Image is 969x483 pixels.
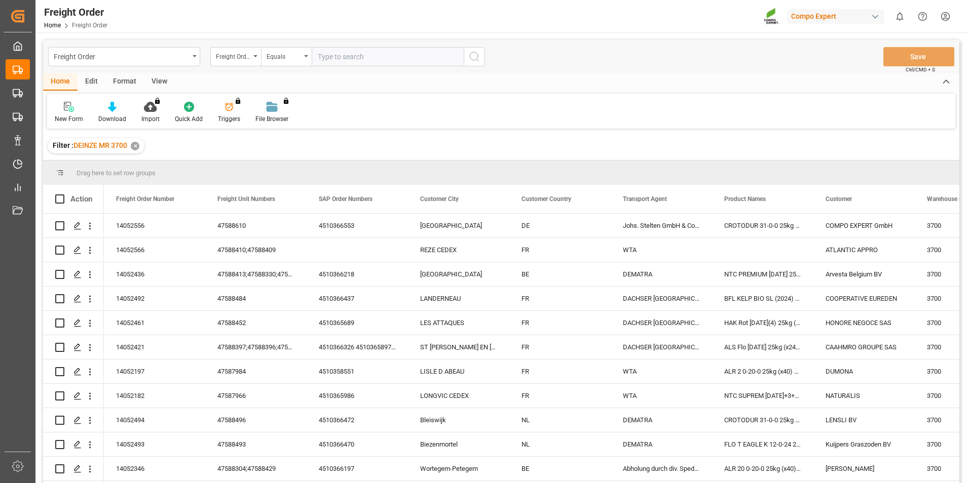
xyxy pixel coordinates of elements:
span: Freight Order Number [116,195,174,203]
div: 47588304;47588429 [205,457,307,480]
div: 4510366437 [307,287,408,310]
div: [GEOGRAPHIC_DATA] [408,262,509,286]
button: Save [883,47,954,66]
div: NTC SUPREM [DATE]+3+TE 600kg BB [712,384,813,408]
div: Press SPACE to select this row. [43,262,104,287]
div: FR [509,359,611,383]
div: Press SPACE to select this row. [43,238,104,262]
div: ATLANTIC APPRO [813,238,915,262]
div: DUMONA [813,359,915,383]
div: 14052492 [104,287,205,310]
span: Drag here to set row groups [77,169,156,177]
div: BE [509,262,611,286]
div: Freight Order [54,50,189,62]
div: 4510366326 4510365897 4510366327 4510365892 [307,335,408,359]
div: LENSLI BV [813,408,915,432]
div: Johs. Stelten GmbH & Co. KG [611,214,712,237]
div: 4510366218 [307,262,408,286]
div: 47587984 [205,359,307,383]
div: DEMATRA [611,262,712,286]
div: LONGVIC CEDEX [408,384,509,408]
div: 47588452 [205,311,307,335]
div: DEMATRA [611,408,712,432]
div: NL [509,432,611,456]
div: View [144,73,175,91]
div: 14052493 [104,432,205,456]
span: Product Names [724,195,766,203]
div: FR [509,335,611,359]
div: 14052421 [104,335,205,359]
div: 47588493 [205,432,307,456]
div: [PERSON_NAME] [813,457,915,480]
div: Press SPACE to select this row. [43,432,104,457]
div: 4510366197 [307,457,408,480]
span: Customer [826,195,852,203]
div: Arvesta Belgium BV [813,262,915,286]
div: REZE CEDEX [408,238,509,262]
div: 47588496 [205,408,307,432]
div: Compo Expert [787,9,884,24]
div: Quick Add [175,114,203,124]
span: Customer City [420,195,459,203]
div: BE [509,457,611,480]
div: Download [98,114,126,124]
div: Bleiswijk [408,408,509,432]
div: 47588484 [205,287,307,310]
div: 14052566 [104,238,205,262]
span: Transport Agent [623,195,667,203]
div: DACHSER [GEOGRAPHIC_DATA] N.V./S.A [611,311,712,335]
div: Biezenmortel [408,432,509,456]
div: Press SPACE to select this row. [43,359,104,384]
div: NTC PREMIUM [DATE] 25kg (x40) FR,EN,BNLFLO SUMMER 25kg (x40)BLK PREMIUM [DATE] 25kg(x40)D,EN,PL,F... [712,262,813,286]
div: Press SPACE to select this row. [43,214,104,238]
div: CROTODUR 31-0-0 25kg (x40) DE [712,408,813,432]
div: LES ATTAQUES [408,311,509,335]
div: Home [43,73,78,91]
div: [GEOGRAPHIC_DATA] [408,214,509,237]
div: 4510365986 [307,384,408,408]
div: FR [509,238,611,262]
div: 14052461 [104,311,205,335]
span: SAP Order Numbers [319,195,372,203]
div: WTA [611,384,712,408]
div: ST [PERSON_NAME] EN [PERSON_NAME] [408,335,509,359]
div: Edit [78,73,105,91]
button: open menu [261,47,312,66]
div: Press SPACE to select this row. [43,457,104,481]
div: Freight Order [44,5,107,20]
div: 4510366470 [307,432,408,456]
div: 47588610 [205,214,307,237]
span: Ctrl/CMD + S [906,66,935,73]
div: 14052556 [104,214,205,237]
div: NL [509,408,611,432]
div: ALR 20 0-20-0 25kg (x40) INT;BLK CLASSIC [DATE] 25kg(x40)D,EN,PL,FNL;FLO T PERM [DATE] 25kg (x40)... [712,457,813,480]
button: open menu [48,47,200,66]
span: Customer Country [521,195,571,203]
div: DACHSER [GEOGRAPHIC_DATA] N.V./S.A [611,287,712,310]
div: 14052346 [104,457,205,480]
div: CAAHMRO GROUPE SAS [813,335,915,359]
button: open menu [210,47,261,66]
div: Freight Order Number [216,50,250,61]
div: LISLE D ABEAU [408,359,509,383]
img: Screenshot%202023-09-29%20at%2010.02.21.png_1712312052.png [764,8,780,25]
div: HAK Rot [DATE](4) 25kg (x48) INT spPAL [712,311,813,335]
div: WTA [611,359,712,383]
div: Press SPACE to select this row. [43,287,104,311]
div: ✕ [131,142,139,150]
div: ALR 2 0-20-0 25kg (x40) FR;BC HIGH K [DATE] 6M 25kg (x42) INT;ENF SUBSTRA [DATE] 25kg (x40) INT;F... [712,359,813,383]
div: Kuijpers Graszoden BV [813,432,915,456]
div: DE [509,214,611,237]
div: Press SPACE to select this row. [43,311,104,335]
div: 47588397;47588396;47588398;47588395 [205,335,307,359]
div: DACHSER [GEOGRAPHIC_DATA] N.V./S.A [611,335,712,359]
div: FLO T EAGLE K 12-0-24 25kg (x40) INT [712,432,813,456]
div: COMPO EXPERT GmbH [813,214,915,237]
div: FR [509,311,611,335]
div: DEMATRA [611,432,712,456]
div: ALS Flo [DATE] 25kg (x24) FR;ALS FLO 13-21-13 25kg (x24) FRANTI LIMACES (FERRAMOL) 4x5kg (x18);[P... [712,335,813,359]
div: FR [509,384,611,408]
button: Compo Expert [787,7,888,26]
input: Type to search [312,47,464,66]
div: Action [70,194,92,204]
